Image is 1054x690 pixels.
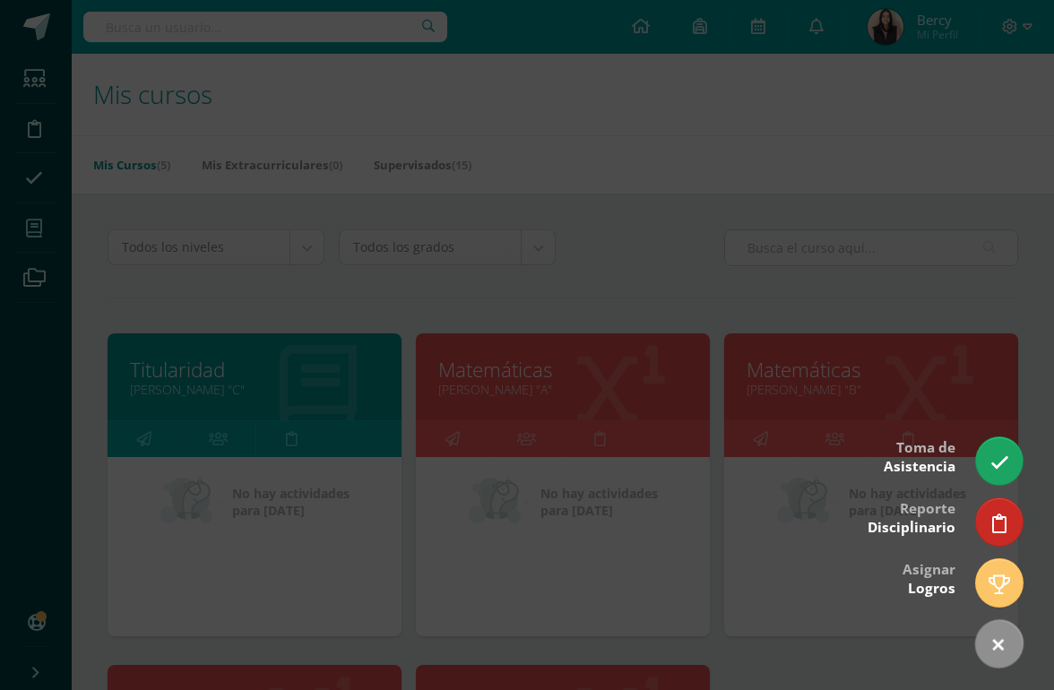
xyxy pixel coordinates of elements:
[868,487,955,546] div: Reporte
[884,427,955,485] div: Toma de
[903,548,955,607] div: Asignar
[868,518,955,537] span: Disciplinario
[908,579,955,598] span: Logros
[884,457,955,476] span: Asistencia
